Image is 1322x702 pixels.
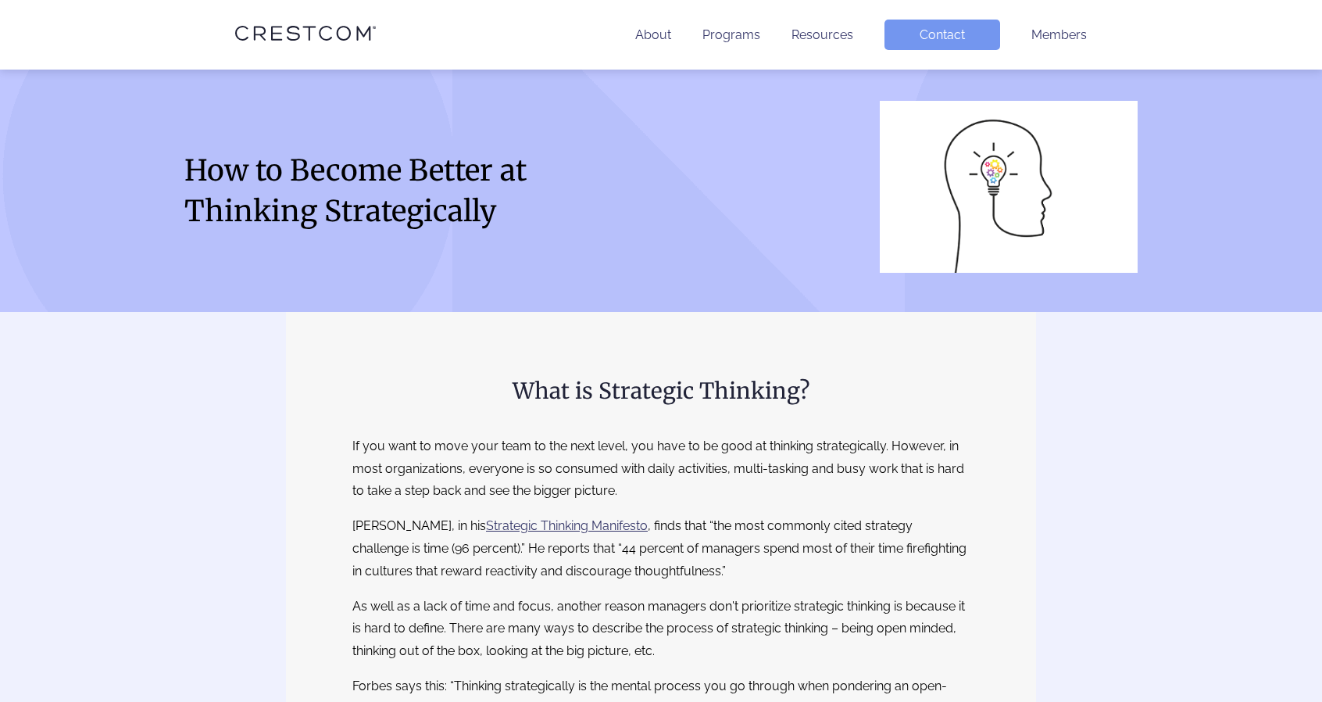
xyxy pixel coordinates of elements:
img: How to Become Better at Thinking Strategically [880,101,1138,273]
a: Strategic Thinking Manifesto [486,518,648,533]
p: [PERSON_NAME], in his , finds that “the most commonly cited strategy challenge is time (96 percen... [352,515,970,582]
p: As well as a lack of time and focus, another reason managers don't prioritize strategic thinking ... [352,596,970,663]
p: If you want to move your team to the next level, you have to be good at thinking strategically. H... [352,435,970,503]
h1: How to Become Better at Thinking Strategically [184,150,645,231]
a: Contact [884,20,1000,50]
a: Programs [702,27,760,42]
a: Members [1031,27,1087,42]
a: Resources [791,27,853,42]
h2: What is Strategic Thinking? [352,374,970,407]
a: About [635,27,671,42]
